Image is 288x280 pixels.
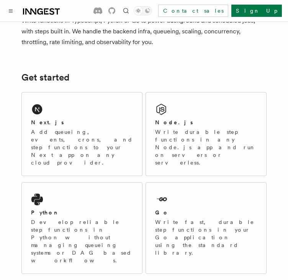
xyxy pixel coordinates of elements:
p: Add queueing, events, crons, and step functions to your Next app on any cloud provider. [31,128,133,166]
h2: Node.js [155,119,193,126]
p: Write functions in TypeScript, Python or Go to power background and scheduled jobs, with steps bu... [21,15,267,48]
a: Node.jsWrite durable step functions in any Node.js app and run on servers or serverless. [146,92,267,176]
a: GoWrite fast, durable step functions in your Go application using the standard library. [146,182,267,274]
p: Write durable step functions in any Node.js app and run on servers or serverless. [155,128,257,166]
a: Sign Up [231,5,282,17]
button: Toggle navigation [6,6,15,15]
a: PythonDevelop reliable step functions in Python without managing queueing systems or DAG based wo... [21,182,142,274]
button: Find something... [121,6,131,15]
button: Toggle dark mode [134,6,152,15]
p: Write fast, durable step functions in your Go application using the standard library. [155,218,257,257]
h2: Python [31,209,59,216]
a: Contact sales [158,5,228,17]
h2: Next.js [31,119,64,126]
a: Next.jsAdd queueing, events, crons, and step functions to your Next app on any cloud provider. [21,92,142,176]
p: Develop reliable step functions in Python without managing queueing systems or DAG based workflows. [31,218,133,264]
a: Get started [21,72,69,83]
h2: Go [155,209,169,216]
